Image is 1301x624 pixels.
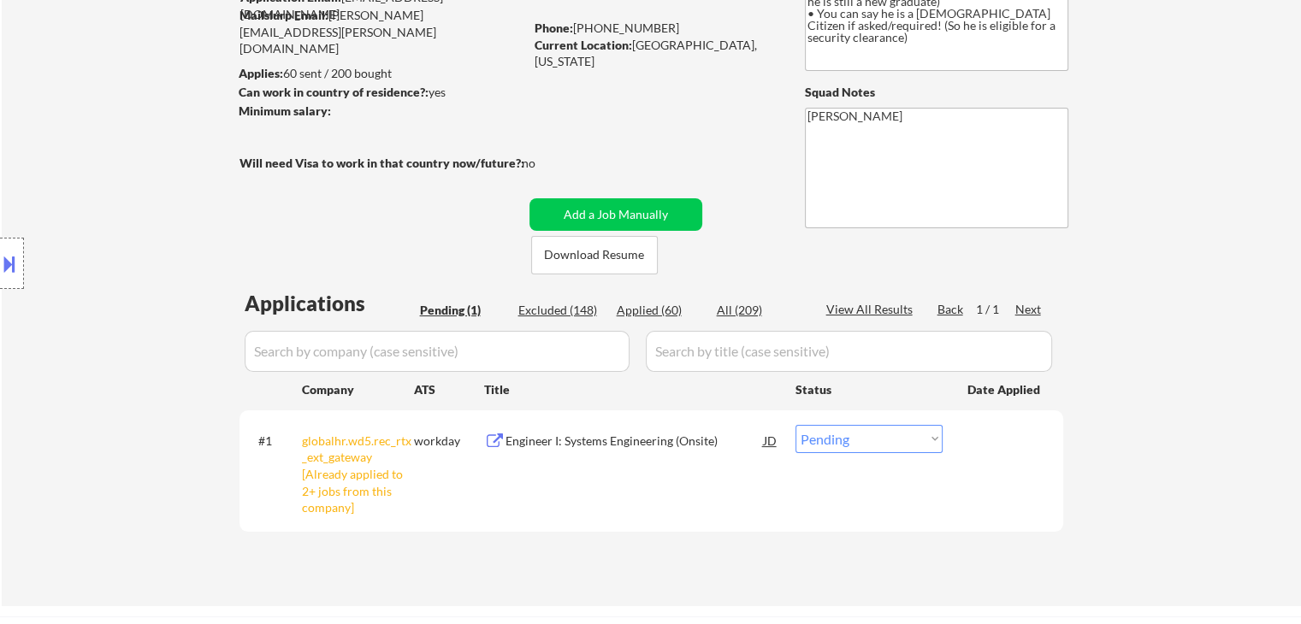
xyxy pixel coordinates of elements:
strong: Current Location: [535,38,632,52]
strong: Will need Visa to work in that country now/future?: [240,156,524,170]
button: Download Resume [531,236,658,274]
div: no [522,155,571,172]
div: [GEOGRAPHIC_DATA], [US_STATE] [535,37,777,70]
strong: Applies: [239,66,283,80]
div: yes [239,84,518,101]
button: Add a Job Manually [529,198,702,231]
div: [PERSON_NAME][EMAIL_ADDRESS][PERSON_NAME][DOMAIN_NAME] [240,7,523,57]
div: Engineer I: Systems Engineering (Onsite) [506,433,764,450]
div: globalhr.wd5.rec_rtx_ext_gateway [Already applied to 2+ jobs from this company] [302,433,414,516]
div: Applied (60) [617,302,702,319]
div: #1 [258,433,288,450]
div: Applications [245,293,414,314]
div: Next [1015,301,1043,318]
div: Squad Notes [805,84,1068,101]
div: JD [762,425,779,456]
input: Search by title (case sensitive) [646,331,1052,372]
div: Date Applied [967,381,1043,398]
div: Back [937,301,965,318]
div: 1 / 1 [976,301,1015,318]
strong: Minimum salary: [239,103,331,118]
div: Company [302,381,414,398]
div: Pending (1) [420,302,506,319]
div: Status [795,374,943,404]
div: ATS [414,381,484,398]
div: Title [484,381,779,398]
input: Search by company (case sensitive) [245,331,630,372]
div: All (209) [717,302,802,319]
strong: Phone: [535,21,573,35]
strong: Can work in country of residence?: [239,85,429,99]
div: 60 sent / 200 bought [239,65,523,82]
strong: Mailslurp Email: [240,8,328,22]
div: Excluded (148) [518,302,604,319]
div: [PHONE_NUMBER] [535,20,777,37]
div: View All Results [826,301,918,318]
div: workday [414,433,484,450]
